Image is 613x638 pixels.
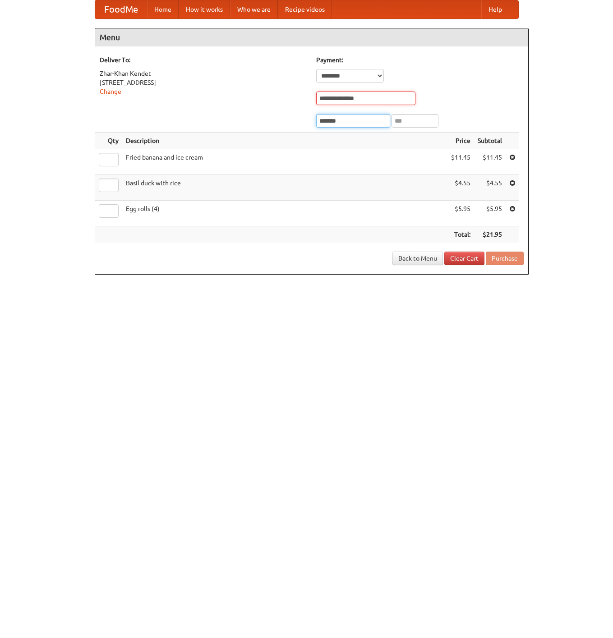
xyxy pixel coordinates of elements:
[230,0,278,18] a: Who we are
[474,226,506,243] th: $21.95
[100,78,307,87] div: [STREET_ADDRESS]
[179,0,230,18] a: How it works
[474,133,506,149] th: Subtotal
[447,201,474,226] td: $5.95
[316,55,524,64] h5: Payment:
[447,133,474,149] th: Price
[474,149,506,175] td: $11.45
[100,55,307,64] h5: Deliver To:
[122,133,447,149] th: Description
[447,149,474,175] td: $11.45
[147,0,179,18] a: Home
[474,175,506,201] td: $4.55
[447,175,474,201] td: $4.55
[95,133,122,149] th: Qty
[100,69,307,78] div: Zhar-Khan Kendet
[392,252,443,265] a: Back to Menu
[481,0,509,18] a: Help
[444,252,484,265] a: Clear Cart
[122,175,447,201] td: Basil duck with rice
[447,226,474,243] th: Total:
[122,149,447,175] td: Fried banana and ice cream
[122,201,447,226] td: Egg rolls (4)
[95,0,147,18] a: FoodMe
[486,252,524,265] button: Purchase
[95,28,528,46] h4: Menu
[100,88,121,95] a: Change
[474,201,506,226] td: $5.95
[278,0,332,18] a: Recipe videos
